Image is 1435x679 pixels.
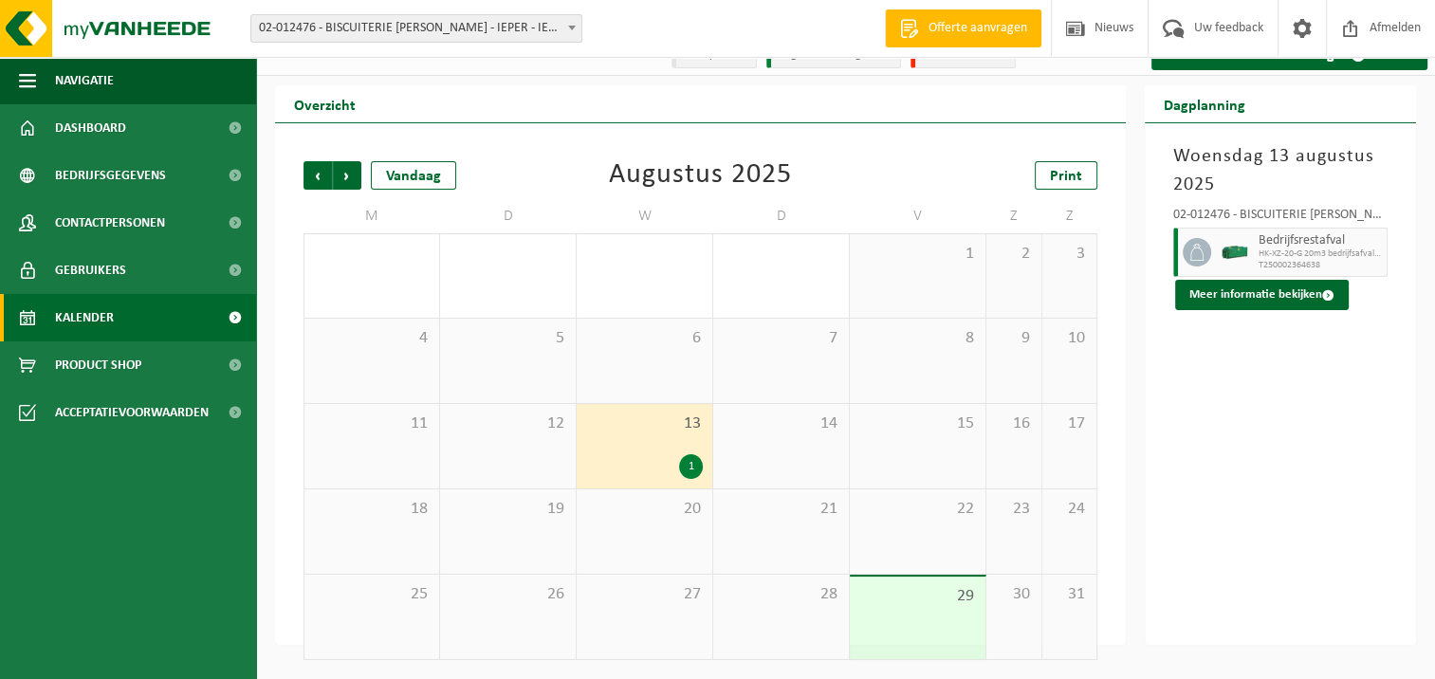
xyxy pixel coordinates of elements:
span: 21 [723,499,839,520]
div: 1 [679,454,703,479]
span: Product Shop [55,341,141,389]
td: Z [1042,199,1098,233]
button: Meer informatie bekijken [1175,280,1349,310]
a: Offerte aanvragen [885,9,1041,47]
td: V [850,199,986,233]
td: Z [986,199,1042,233]
h3: Woensdag 13 augustus 2025 [1173,142,1388,199]
a: Print [1035,161,1097,190]
span: Dashboard [55,104,126,152]
span: 26 [450,584,566,605]
td: M [304,199,440,233]
td: D [440,199,577,233]
h2: Dagplanning [1145,85,1264,122]
span: Acceptatievoorwaarden [55,389,209,436]
span: 24 [1052,499,1088,520]
span: 3 [1052,244,1088,265]
span: 30 [996,584,1032,605]
h2: Overzicht [275,85,375,122]
span: 31 [1052,584,1088,605]
span: 10 [1052,328,1088,349]
span: HK-XZ-20-G 20m3 bedrijfsafval - [GEOGRAPHIC_DATA] [1259,248,1382,260]
span: Bedrijfsgegevens [55,152,166,199]
span: 2 [996,244,1032,265]
span: 28 [723,584,839,605]
span: 4 [314,328,430,349]
span: Kalender [55,294,114,341]
span: 7 [723,328,839,349]
img: HK-XZ-20-GN-00 [1221,238,1249,266]
span: 19 [450,499,566,520]
div: 02-012476 - BISCUITERIE [PERSON_NAME] - IEPER - IEPER [1173,209,1388,228]
span: 16 [996,413,1032,434]
span: Vorige [304,161,332,190]
span: T250002364638 [1259,260,1382,271]
span: 12 [450,413,566,434]
span: Gebruikers [55,247,126,294]
div: Vandaag [371,161,456,190]
td: D [713,199,850,233]
span: 20 [586,499,703,520]
td: W [577,199,713,233]
span: 8 [859,328,976,349]
span: 14 [723,413,839,434]
span: 22 [859,499,976,520]
span: 29 [859,586,976,607]
span: 1 [859,244,976,265]
span: 25 [314,584,430,605]
span: Contactpersonen [55,199,165,247]
span: 02-012476 - BISCUITERIE JULES DESTROOPER - IEPER - IEPER [251,15,581,42]
span: Offerte aanvragen [924,19,1032,38]
span: 23 [996,499,1032,520]
div: Augustus 2025 [609,161,792,190]
span: 9 [996,328,1032,349]
span: Navigatie [55,57,114,104]
span: 27 [586,584,703,605]
span: 02-012476 - BISCUITERIE JULES DESTROOPER - IEPER - IEPER [250,14,582,43]
span: 13 [586,413,703,434]
span: 6 [586,328,703,349]
span: 15 [859,413,976,434]
span: Volgende [333,161,361,190]
span: Print [1050,169,1082,184]
span: Bedrijfsrestafval [1259,233,1382,248]
span: 11 [314,413,430,434]
span: 5 [450,328,566,349]
span: 17 [1052,413,1088,434]
span: 18 [314,499,430,520]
